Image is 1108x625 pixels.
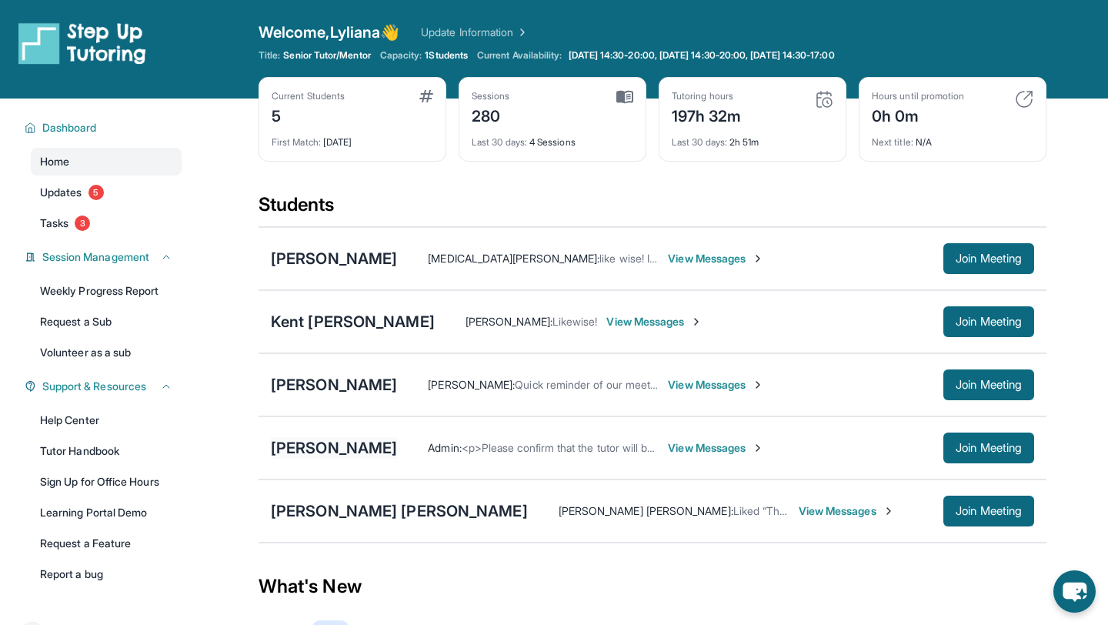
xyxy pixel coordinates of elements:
[271,374,397,396] div: [PERSON_NAME]
[272,90,345,102] div: Current Students
[606,314,703,329] span: View Messages
[31,339,182,366] a: Volunteer as a sub
[943,496,1034,526] button: Join Meeting
[956,506,1022,516] span: Join Meeting
[1053,570,1096,613] button: chat-button
[672,127,833,149] div: 2h 51m
[472,127,633,149] div: 4 Sessions
[271,248,397,269] div: [PERSON_NAME]
[752,379,764,391] img: Chevron-Right
[42,379,146,394] span: Support & Resources
[75,216,90,231] span: 3
[472,90,510,102] div: Sessions
[552,315,598,328] span: Likewise!
[462,441,1017,454] span: <p>Please confirm that the tutor will be able to attend your first assigned meeting time before j...
[872,102,964,127] div: 0h 0m
[419,90,433,102] img: card
[40,154,69,169] span: Home
[272,127,433,149] div: [DATE]
[271,311,435,333] div: Kent [PERSON_NAME]
[18,22,146,65] img: logo
[259,49,280,62] span: Title:
[513,25,529,40] img: Chevron Right
[569,49,835,62] span: [DATE] 14:30-20:00, [DATE] 14:30-20:00, [DATE] 14:30-17:00
[31,437,182,465] a: Tutor Handbook
[477,49,562,62] span: Current Availability:
[31,560,182,588] a: Report a bug
[259,553,1046,620] div: What's New
[272,102,345,127] div: 5
[956,443,1022,453] span: Join Meeting
[259,192,1046,226] div: Students
[515,378,792,391] span: Quick reminder of our meeting at 6:30, see you soon! 😊
[668,440,764,456] span: View Messages
[428,441,461,454] span: Admin :
[733,504,1003,517] span: Liked “Thank you, I look forward to our meeting at 7:15!”
[31,406,182,434] a: Help Center
[872,136,913,148] span: Next title :
[616,90,633,104] img: card
[31,179,182,206] a: Updates5
[421,25,529,40] a: Update Information
[672,90,742,102] div: Tutoring hours
[36,120,172,135] button: Dashboard
[752,442,764,454] img: Chevron-Right
[690,316,703,328] img: Chevron-Right
[36,379,172,394] button: Support & Resources
[31,530,182,557] a: Request a Feature
[31,209,182,237] a: Tasks3
[956,380,1022,389] span: Join Meeting
[943,369,1034,400] button: Join Meeting
[815,90,833,109] img: card
[428,378,515,391] span: [PERSON_NAME] :
[271,500,528,522] div: [PERSON_NAME] [PERSON_NAME]
[36,249,172,265] button: Session Management
[943,306,1034,337] button: Join Meeting
[425,49,468,62] span: 1 Students
[943,433,1034,463] button: Join Meeting
[259,22,399,43] span: Welcome, Lyliana 👋
[566,49,838,62] a: [DATE] 14:30-20:00, [DATE] 14:30-20:00, [DATE] 14:30-17:00
[31,468,182,496] a: Sign Up for Office Hours
[872,90,964,102] div: Hours until promotion
[872,127,1033,149] div: N/A
[88,185,104,200] span: 5
[40,216,68,231] span: Tasks
[956,317,1022,326] span: Join Meeting
[40,185,82,200] span: Updates
[956,254,1022,263] span: Join Meeting
[752,252,764,265] img: Chevron-Right
[272,136,321,148] span: First Match :
[668,251,764,266] span: View Messages
[42,249,149,265] span: Session Management
[428,252,599,265] span: [MEDICAL_DATA][PERSON_NAME] :
[42,120,97,135] span: Dashboard
[799,503,895,519] span: View Messages
[668,377,764,393] span: View Messages
[472,102,510,127] div: 280
[380,49,422,62] span: Capacity:
[943,243,1034,274] button: Join Meeting
[31,499,182,526] a: Learning Portal Demo
[672,136,727,148] span: Last 30 days :
[559,504,733,517] span: [PERSON_NAME] [PERSON_NAME] :
[472,136,527,148] span: Last 30 days :
[31,308,182,336] a: Request a Sub
[466,315,552,328] span: [PERSON_NAME] :
[283,49,370,62] span: Senior Tutor/Mentor
[271,437,397,459] div: [PERSON_NAME]
[672,102,742,127] div: 197h 32m
[31,277,182,305] a: Weekly Progress Report
[1015,90,1033,109] img: card
[31,148,182,175] a: Home
[883,505,895,517] img: Chevron-Right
